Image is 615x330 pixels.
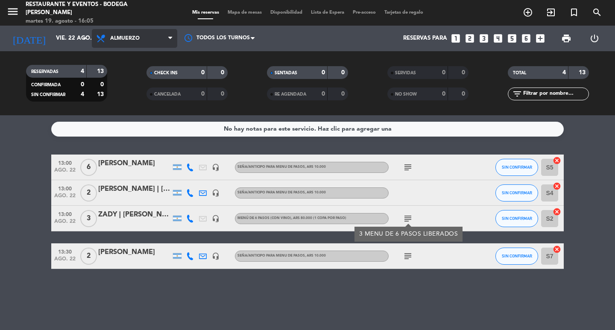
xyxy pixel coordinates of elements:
[512,89,522,99] i: filter_list
[516,5,539,20] span: RESERVAR MESA
[98,247,171,258] div: [PERSON_NAME]
[403,213,413,224] i: subject
[462,70,467,76] strong: 0
[97,91,105,97] strong: 13
[322,70,325,76] strong: 0
[201,70,205,76] strong: 0
[539,5,562,20] span: WALK IN
[212,164,220,171] i: headset_mic
[31,83,61,87] span: CONFIRMADA
[80,248,97,265] span: 2
[561,33,571,44] span: print
[586,5,609,20] span: BUSCAR
[307,10,348,15] span: Lista de Espera
[513,71,526,75] span: TOTAL
[450,33,461,44] i: looks_one
[442,91,445,97] strong: 0
[110,35,140,41] span: Almuerzo
[98,209,171,220] div: ZADY | [PERSON_NAME] | [PERSON_NAME]
[507,33,518,44] i: looks_5
[31,93,65,97] span: SIN CONFIRMAR
[80,210,97,227] span: 3
[237,165,326,169] span: Seña/anticipo para MENU DE PASOS
[6,29,52,48] i: [DATE]
[31,70,59,74] span: RESERVADAS
[403,251,413,261] i: subject
[212,252,220,260] i: headset_mic
[395,71,416,75] span: SERVIDAS
[54,256,76,266] span: ago. 22
[495,210,538,227] button: SIN CONFIRMAR
[523,7,533,18] i: add_circle_outline
[81,82,84,88] strong: 0
[79,33,90,44] i: arrow_drop_down
[100,82,105,88] strong: 0
[305,165,326,169] span: , ARS 10.000
[26,0,147,17] div: Restaurante y Eventos - Bodega [PERSON_NAME]
[569,7,579,18] i: turned_in_not
[188,10,223,15] span: Mis reservas
[322,91,325,97] strong: 0
[553,182,561,190] i: cancel
[495,248,538,265] button: SIN CONFIRMAR
[54,193,76,203] span: ago. 22
[592,7,602,18] i: search
[291,216,346,220] span: , ARS 80.000 (1 copa por paso)
[562,5,586,20] span: Reserva especial
[502,216,532,221] span: SIN CONFIRMAR
[81,91,84,97] strong: 4
[478,33,489,44] i: looks_3
[54,246,76,256] span: 13:30
[580,26,609,51] div: LOG OUT
[154,92,181,96] span: CANCELADA
[80,184,97,202] span: 2
[237,254,326,257] span: Seña/anticipo para MENU DE PASOS
[221,91,226,97] strong: 0
[97,68,105,74] strong: 13
[359,230,458,239] div: 3 MENU DE 6 PASOS LIBERADOS
[579,70,587,76] strong: 13
[275,92,306,96] span: RE AGENDADA
[495,159,538,176] button: SIN CONFIRMAR
[305,254,326,257] span: , ARS 10.000
[535,33,546,44] i: add_box
[380,10,428,15] span: Tarjetas de regalo
[26,17,147,26] div: martes 19. agosto - 16:05
[223,10,266,15] span: Mapa de mesas
[54,219,76,228] span: ago. 22
[464,33,475,44] i: looks_two
[403,35,447,42] span: Reservas para
[502,165,532,169] span: SIN CONFIRMAR
[54,209,76,219] span: 13:00
[305,191,326,194] span: , ARS 10.000
[80,159,97,176] span: 6
[348,10,380,15] span: Pre-acceso
[201,91,205,97] strong: 0
[546,7,556,18] i: exit_to_app
[6,5,19,18] i: menu
[54,158,76,167] span: 13:00
[237,191,326,194] span: Seña/anticipo para MENU DE PASOS
[562,70,566,76] strong: 4
[275,71,297,75] span: SENTADAS
[462,91,467,97] strong: 0
[403,162,413,172] i: subject
[442,70,445,76] strong: 0
[522,89,589,99] input: Filtrar por nombre...
[54,167,76,177] span: ago. 22
[237,216,346,220] span: MENÚ DE 6 PASOS (Con vino)
[81,68,84,74] strong: 4
[395,92,417,96] span: NO SHOW
[212,215,220,222] i: headset_mic
[266,10,307,15] span: Disponibilidad
[54,183,76,193] span: 13:00
[212,189,220,197] i: headset_mic
[495,184,538,202] button: SIN CONFIRMAR
[502,190,532,195] span: SIN CONFIRMAR
[341,70,346,76] strong: 0
[154,71,178,75] span: CHECK INS
[224,124,392,134] div: No hay notas para este servicio. Haz clic para agregar una
[553,245,561,254] i: cancel
[589,33,600,44] i: power_settings_new
[553,156,561,165] i: cancel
